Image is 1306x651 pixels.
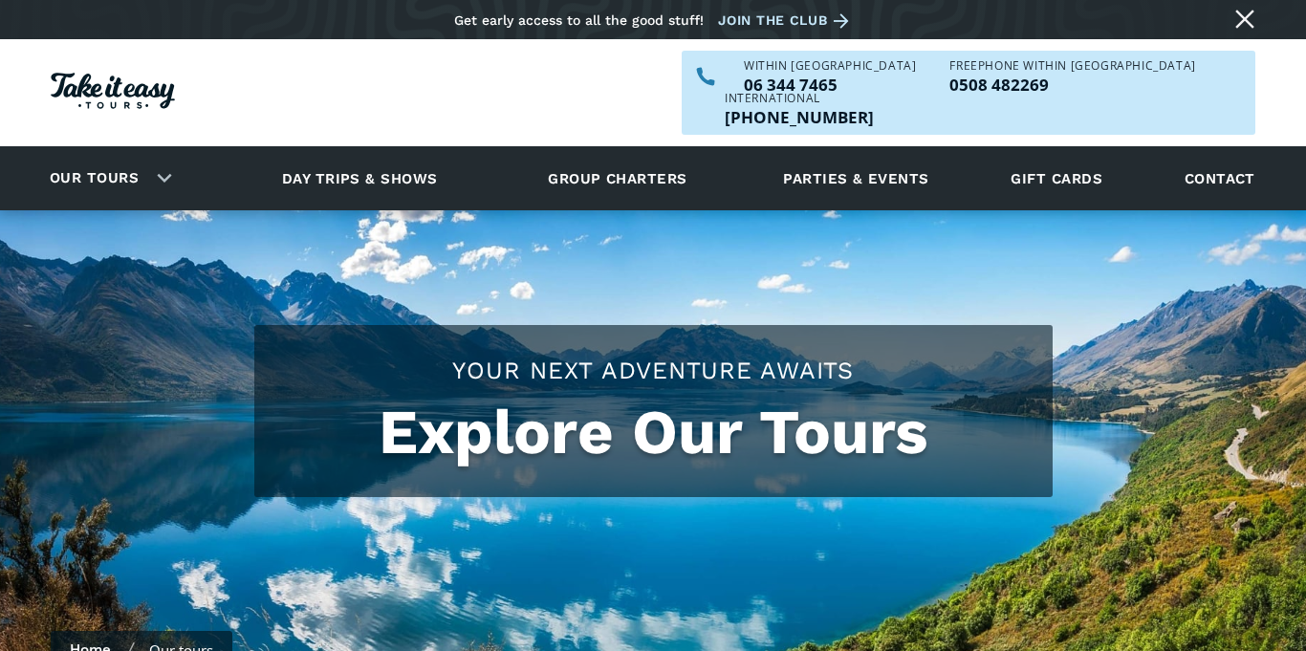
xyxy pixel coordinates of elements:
a: Gift cards [1001,152,1112,205]
img: Take it easy Tours logo [51,73,175,109]
a: Call us outside of NZ on +6463447465 [725,109,874,125]
a: Join the club [718,9,856,33]
div: Freephone WITHIN [GEOGRAPHIC_DATA] [949,60,1195,72]
a: Call us within NZ on 063447465 [744,76,916,93]
a: Day trips & shows [258,152,462,205]
div: Get early access to all the good stuff! [454,12,704,28]
a: Parties & events [773,152,938,205]
a: Our tours [35,156,153,201]
a: Close message [1230,4,1260,34]
a: Call us freephone within NZ on 0508482269 [949,76,1195,93]
div: International [725,93,874,104]
p: 06 344 7465 [744,76,916,93]
a: Contact [1175,152,1265,205]
p: 0508 482269 [949,76,1195,93]
h2: Your Next Adventure Awaits [273,354,1034,387]
a: Homepage [51,63,175,123]
h1: Explore Our Tours [273,397,1034,468]
a: Group charters [524,152,710,205]
div: WITHIN [GEOGRAPHIC_DATA] [744,60,916,72]
p: [PHONE_NUMBER] [725,109,874,125]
